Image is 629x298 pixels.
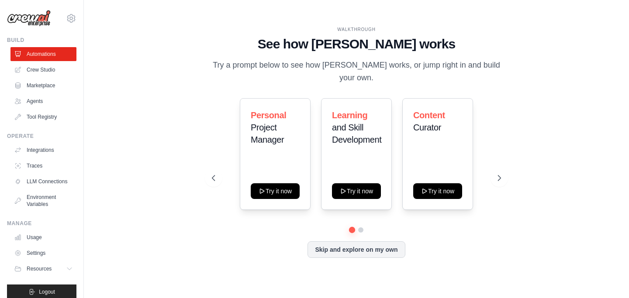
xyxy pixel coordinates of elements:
h1: See how [PERSON_NAME] works [212,36,501,52]
span: Project Manager [251,123,284,144]
span: and Skill Development [332,123,381,144]
button: Try it now [251,183,300,199]
div: Manage [7,220,76,227]
a: Automations [10,47,76,61]
div: Operate [7,133,76,140]
button: Skip and explore on my own [308,241,405,258]
p: Try a prompt below to see how [PERSON_NAME] works, or jump right in and build your own. [212,59,501,85]
button: Resources [10,262,76,276]
a: Settings [10,246,76,260]
span: Content [413,110,445,120]
button: Try it now [332,183,381,199]
button: Try it now [413,183,462,199]
a: Usage [10,230,76,244]
span: Curator [413,123,441,132]
a: Tool Registry [10,110,76,124]
a: Environment Variables [10,190,76,211]
a: LLM Connections [10,175,76,188]
img: Logo [7,10,51,27]
div: WALKTHROUGH [212,26,501,33]
a: Crew Studio [10,63,76,77]
a: Marketplace [10,79,76,92]
a: Agents [10,94,76,108]
a: Integrations [10,143,76,157]
div: Build [7,37,76,44]
span: Logout [39,288,55,295]
a: Traces [10,159,76,173]
span: Personal [251,110,286,120]
span: Resources [27,265,52,272]
span: Learning [332,110,367,120]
